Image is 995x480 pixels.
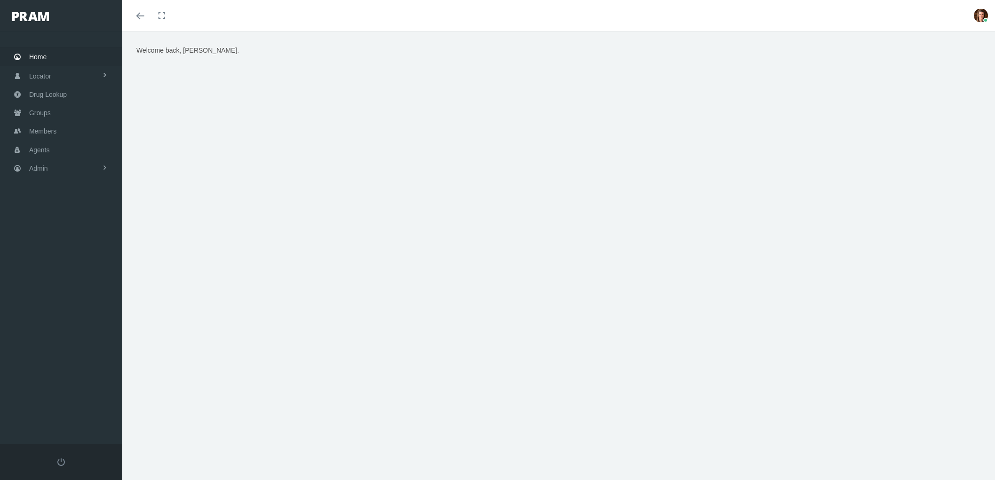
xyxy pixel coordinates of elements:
span: Home [29,48,47,66]
span: Drug Lookup [29,86,67,103]
span: Members [29,122,56,140]
img: PRAM_20_x_78.png [12,12,49,21]
span: Locator [29,67,51,85]
span: Admin [29,159,48,177]
img: S_Profile_Picture_677.PNG [974,8,988,23]
span: Groups [29,104,51,122]
span: Agents [29,141,50,159]
span: Welcome back, [PERSON_NAME]. [136,47,239,54]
